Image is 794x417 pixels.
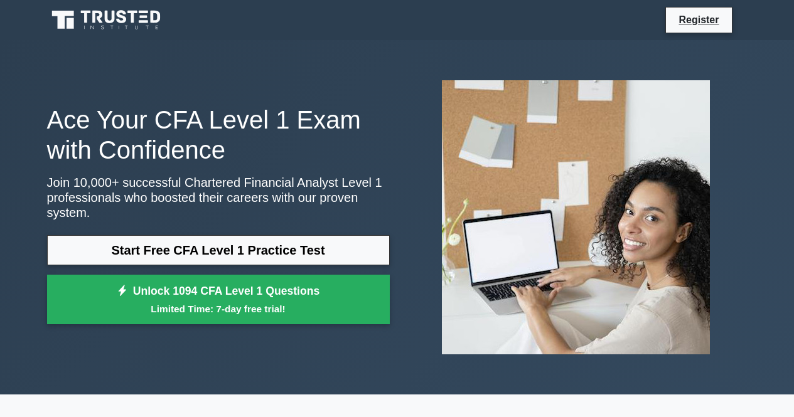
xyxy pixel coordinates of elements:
small: Limited Time: 7-day free trial! [63,302,374,316]
a: Unlock 1094 CFA Level 1 QuestionsLimited Time: 7-day free trial! [47,275,390,325]
h1: Ace Your CFA Level 1 Exam with Confidence [47,105,390,165]
a: Start Free CFA Level 1 Practice Test [47,235,390,265]
p: Join 10,000+ successful Chartered Financial Analyst Level 1 professionals who boosted their caree... [47,175,390,220]
a: Register [671,12,726,28]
